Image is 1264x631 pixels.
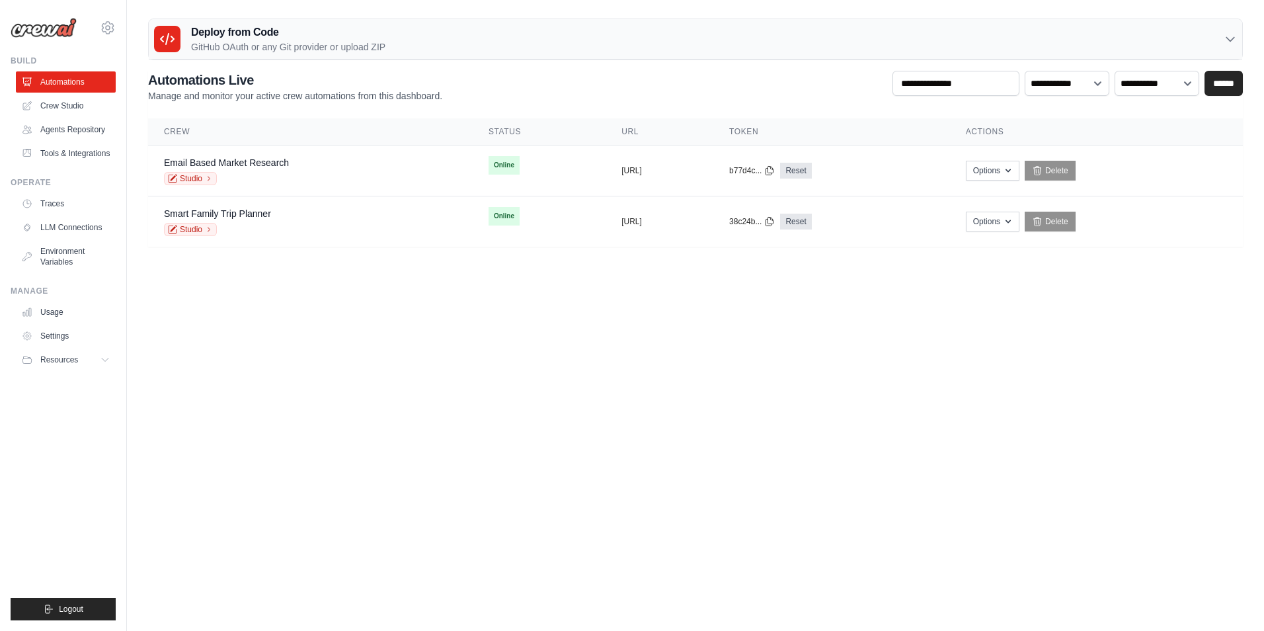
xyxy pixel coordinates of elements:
[191,24,385,40] h3: Deploy from Code
[966,212,1019,231] button: Options
[729,216,775,227] button: 38c24b...
[59,604,83,614] span: Logout
[729,165,775,176] button: b77d4c...
[11,18,77,38] img: Logo
[966,161,1019,181] button: Options
[148,118,473,146] th: Crew
[780,163,811,179] a: Reset
[1025,212,1076,231] a: Delete
[16,95,116,116] a: Crew Studio
[16,143,116,164] a: Tools & Integrations
[780,214,811,230] a: Reset
[11,177,116,188] div: Operate
[489,156,520,175] span: Online
[164,223,217,236] a: Studio
[950,118,1243,146] th: Actions
[16,193,116,214] a: Traces
[40,355,78,365] span: Resources
[191,40,385,54] p: GitHub OAuth or any Git provider or upload ZIP
[164,172,217,185] a: Studio
[148,89,442,103] p: Manage and monitor your active crew automations from this dashboard.
[473,118,606,146] th: Status
[16,217,116,238] a: LLM Connections
[11,56,116,66] div: Build
[713,118,950,146] th: Token
[16,241,116,273] a: Environment Variables
[11,286,116,296] div: Manage
[606,118,713,146] th: URL
[1025,161,1076,181] a: Delete
[16,71,116,93] a: Automations
[16,349,116,370] button: Resources
[11,598,116,620] button: Logout
[489,207,520,226] span: Online
[16,302,116,323] a: Usage
[16,325,116,347] a: Settings
[164,157,289,168] a: Email Based Market Research
[164,208,271,219] a: Smart Family Trip Planner
[16,119,116,140] a: Agents Repository
[148,71,442,89] h2: Automations Live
